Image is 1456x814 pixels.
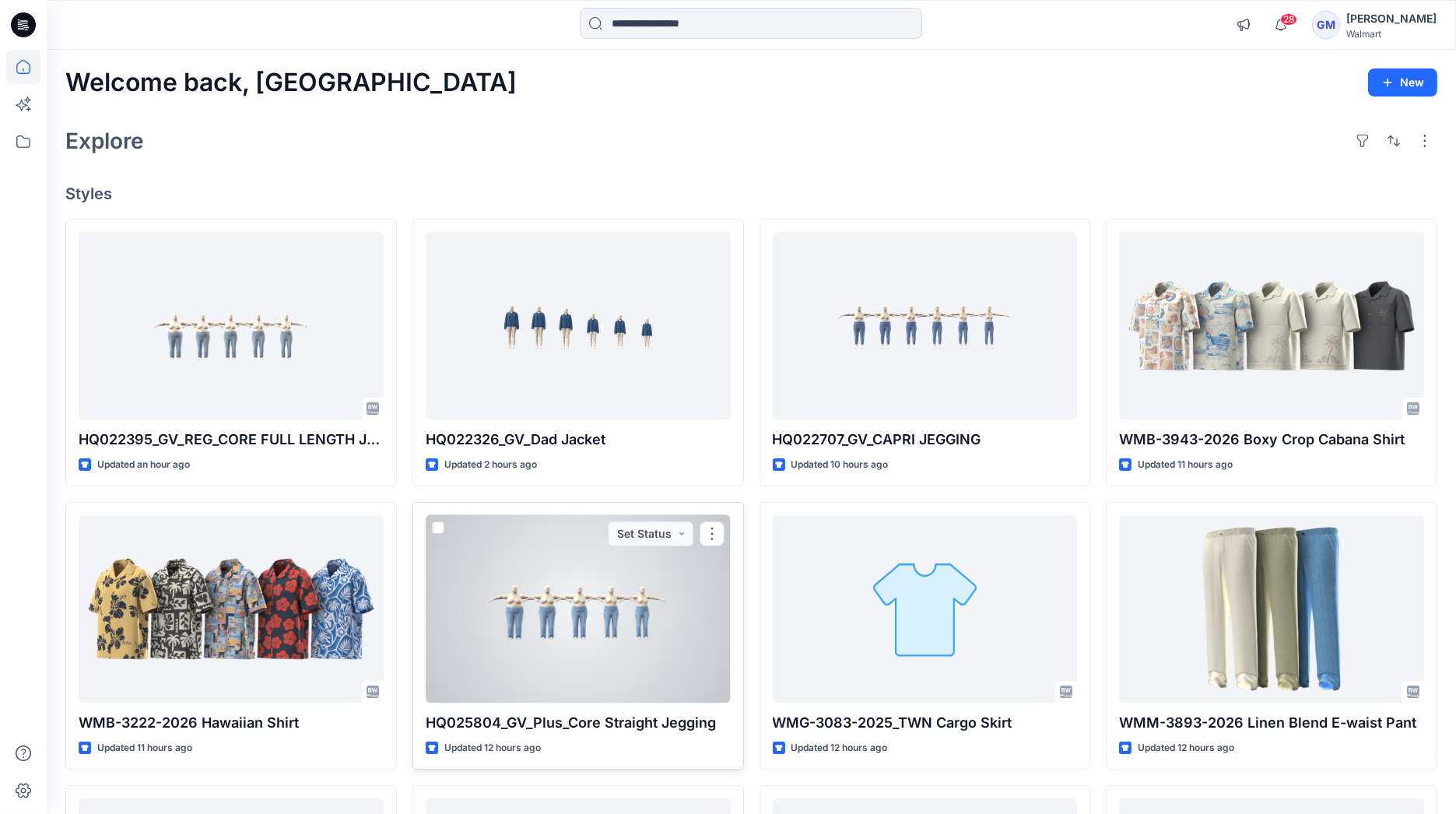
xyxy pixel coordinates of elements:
p: WMG-3083-2025_TWN Cargo Skirt [773,712,1078,734]
p: Updated 12 hours ago [444,740,541,756]
p: WMB-3222-2026 Hawaiian Shirt [79,712,384,734]
p: Updated 12 hours ago [791,740,888,756]
a: WMM-3893-2026 Linen Blend E-waist Pant [1119,515,1424,703]
span: 28 [1280,13,1297,26]
h2: Explore [65,128,144,153]
a: HQ022395_GV_REG_CORE FULL LENGTH JEGGING [79,232,384,420]
p: Updated 10 hours ago [791,457,889,473]
div: Walmart [1346,28,1437,40]
p: Updated an hour ago [97,457,190,473]
p: HQ022326_GV_Dad Jacket [426,429,731,451]
div: GM [1312,11,1340,39]
div: [PERSON_NAME] [1346,9,1437,28]
a: HQ022707_GV_CAPRI JEGGING [773,232,1078,420]
p: HQ022707_GV_CAPRI JEGGING [773,429,1078,451]
h2: Welcome back, [GEOGRAPHIC_DATA] [65,68,517,97]
p: Updated 11 hours ago [1138,457,1233,473]
p: HQ025804_GV_Plus_Core Straight Jegging [426,712,731,734]
p: WMB-3943-2026 Boxy Crop Cabana Shirt [1119,429,1424,451]
p: Updated 12 hours ago [1138,740,1234,756]
a: WMG-3083-2025_TWN Cargo Skirt [773,515,1078,703]
p: WMM-3893-2026 Linen Blend E-waist Pant [1119,712,1424,734]
p: Updated 2 hours ago [444,457,537,473]
h4: Styles [65,184,1437,203]
a: HQ022326_GV_Dad Jacket [426,232,731,420]
button: New [1368,68,1437,96]
p: HQ022395_GV_REG_CORE FULL LENGTH JEGGING [79,429,384,451]
p: Updated 11 hours ago [97,740,192,756]
a: WMB-3222-2026 Hawaiian Shirt [79,515,384,703]
a: WMB-3943-2026 Boxy Crop Cabana Shirt [1119,232,1424,420]
a: HQ025804_GV_Plus_Core Straight Jegging [426,515,731,703]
